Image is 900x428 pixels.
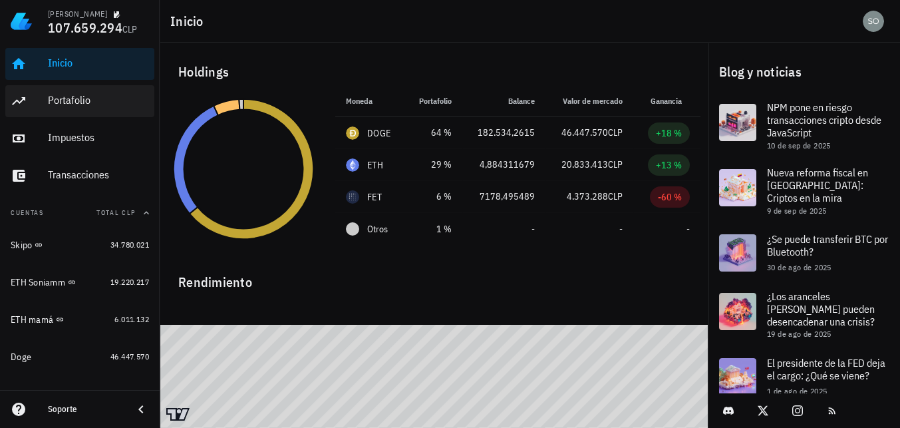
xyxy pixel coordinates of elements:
div: Holdings [168,51,700,93]
div: ETH [367,158,383,172]
a: El presidente de la FED deja el cargo: ¿Qué se viene? 1 de ago de 2025 [708,347,900,406]
a: Impuestos [5,122,154,154]
div: 4,884311679 [473,158,535,172]
a: ETH mamá 6.011.132 [5,304,154,335]
span: Total CLP [96,208,136,217]
a: Nueva reforma fiscal en [GEOGRAPHIC_DATA]: Criptos en la mira 9 de sep de 2025 [708,158,900,224]
span: ¿Los aranceles [PERSON_NAME] pueden desencadenar una crisis? [767,290,875,328]
div: ETH Soniamm [11,277,65,288]
a: Charting by TradingView [166,408,190,421]
span: 46.447.570 [110,351,149,361]
span: - [686,223,690,235]
a: ETH Soniamm 19.220.217 [5,266,154,298]
span: Otros [367,222,388,236]
a: Doge 46.447.570 [5,341,154,373]
div: Impuestos [48,131,149,144]
div: DOGE-icon [346,126,359,140]
div: 6 % [416,190,452,204]
span: - [531,223,535,235]
span: CLP [608,190,623,202]
div: Blog y noticias [708,51,900,93]
span: 4.373.288 [567,190,608,202]
span: Ganancia [651,96,690,106]
div: 29 % [416,158,452,172]
span: 19 de ago de 2025 [767,329,831,339]
th: Moneda [335,85,405,117]
div: 1 % [416,222,452,236]
div: FET-icon [346,190,359,204]
span: CLP [122,23,138,35]
img: LedgiFi [11,11,32,32]
span: 30 de ago de 2025 [767,262,831,272]
span: 10 de sep de 2025 [767,140,831,150]
span: 34.780.021 [110,240,149,250]
div: 182.534,2615 [473,126,535,140]
div: [PERSON_NAME] [48,9,107,19]
span: ¿Se puede transferir BTC por Bluetooth? [767,232,888,258]
span: 6.011.132 [114,314,149,324]
span: NPM pone en riesgo transacciones cripto desde JavaScript [767,101,881,139]
span: El presidente de la FED deja el cargo: ¿Qué se viene? [767,356,885,382]
a: NPM pone en riesgo transacciones cripto desde JavaScript 10 de sep de 2025 [708,93,900,158]
span: 107.659.294 [48,19,122,37]
a: ¿Se puede transferir BTC por Bluetooth? 30 de ago de 2025 [708,224,900,282]
div: FET [367,190,382,204]
div: ETH-icon [346,158,359,172]
div: Skipo [11,240,32,251]
div: Doge [11,351,31,363]
a: Portafolio [5,85,154,117]
div: ETH mamá [11,314,53,325]
div: 7178,495489 [473,190,535,204]
th: Valor de mercado [545,85,633,117]
a: Solana 203,52 [5,378,154,410]
a: ¿Los aranceles [PERSON_NAME] pueden desencadenar una crisis? 19 de ago de 2025 [708,282,900,347]
span: 9 de sep de 2025 [767,206,826,216]
div: Soporte [48,404,122,415]
span: - [619,223,623,235]
span: Nueva reforma fiscal en [GEOGRAPHIC_DATA]: Criptos en la mira [767,166,868,204]
span: 46.447.570 [561,126,608,138]
div: +18 % [656,126,682,140]
a: Inicio [5,48,154,80]
span: 1 de ago de 2025 [767,386,827,396]
div: Solana [11,389,37,400]
div: Rendimiento [168,261,700,293]
span: CLP [608,126,623,138]
div: avatar [863,11,884,32]
span: 203,52 [126,389,149,399]
div: +13 % [656,158,682,172]
span: 19.220.217 [110,277,149,287]
button: CuentasTotal CLP [5,197,154,229]
div: 64 % [416,126,452,140]
span: 20.833.413 [561,158,608,170]
a: Transacciones [5,160,154,192]
th: Balance [462,85,545,117]
div: Inicio [48,57,149,69]
a: Skipo 34.780.021 [5,229,154,261]
div: DOGE [367,126,390,140]
div: -60 % [658,190,682,204]
th: Portafolio [405,85,462,117]
h1: Inicio [170,11,209,32]
span: CLP [608,158,623,170]
div: Portafolio [48,94,149,107]
div: Transacciones [48,168,149,181]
